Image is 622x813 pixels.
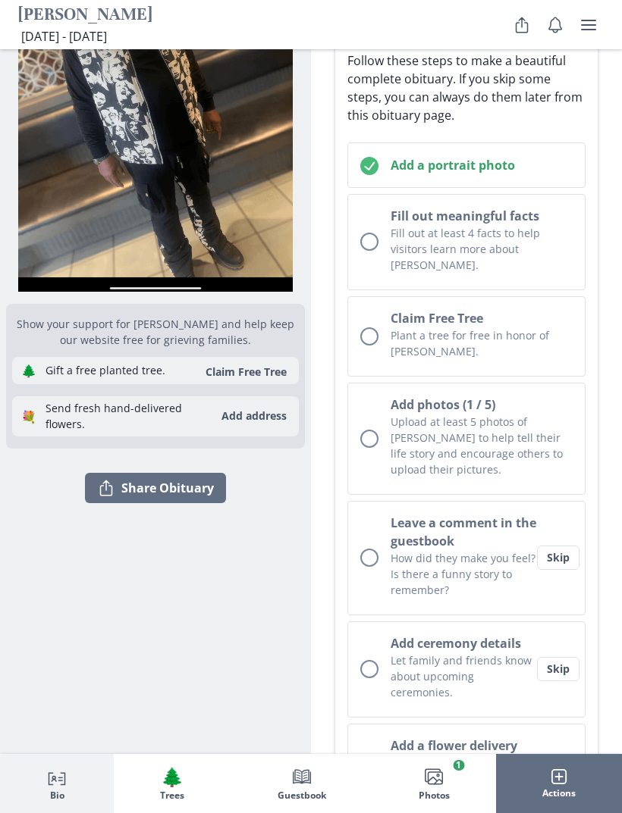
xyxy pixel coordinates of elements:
[278,790,326,801] span: Guestbook
[114,754,231,813] button: Trees
[360,157,379,175] svg: Checked circle
[391,634,536,652] h2: Add ceremony details
[573,10,604,40] button: user menu
[347,52,586,124] p: Follow these steps to make a beautiful complete obituary. If you skip some steps, you can always ...
[542,788,576,799] span: Actions
[360,660,379,678] div: Unchecked circle
[391,514,536,550] h2: Leave a comment in the guestbook
[391,156,573,174] h2: Add a portrait photo
[537,657,580,681] button: Skip
[360,549,379,567] div: Unchecked circle
[360,327,379,346] div: Unchecked circle
[212,405,296,429] button: Add address
[347,383,586,495] button: Add photos (1 / 5)Upload at least 5 photos of [PERSON_NAME] to help tell their life story and enc...
[507,10,537,40] button: Share Obituary
[50,790,64,801] span: Bio
[231,754,372,813] button: Guestbook
[347,501,586,615] button: Leave a comment in the guestbookHow did they make you feel? Is there a funny story to remember?
[372,754,496,813] button: Photos
[391,550,536,598] p: How did they make you feel? Is there a funny story to remember?
[347,142,586,188] button: Add a portrait photo
[391,207,573,225] h2: Fill out meaningful facts
[391,736,536,773] h2: Add a flower delivery address
[540,10,570,40] button: Notifications
[347,194,586,290] button: Fill out meaningful factsFill out at least 4 facts to help visitors learn more about [PERSON_NAME].
[21,28,107,45] span: [DATE] - [DATE]
[537,546,580,570] button: Skip
[391,414,573,477] p: Upload at least 5 photos of [PERSON_NAME] to help tell their life story and encourage others to u...
[347,296,586,377] button: Claim Free TreePlant a tree for free in honor of [PERSON_NAME].
[18,4,152,27] h1: [PERSON_NAME]
[85,473,226,503] button: Share Obituary
[391,327,573,359] p: Plant a tree for free in honor of [PERSON_NAME].
[360,233,379,251] div: Unchecked circle
[160,790,184,801] span: Trees
[391,309,573,327] h2: Claim Free Tree
[496,754,622,813] button: Actions
[391,225,573,273] p: Fill out at least 4 facts to help visitors learn more about [PERSON_NAME].
[161,765,184,787] span: Tree
[453,760,464,771] span: 1
[391,396,573,414] h2: Add photos (1 / 5)
[347,621,586,718] button: Add ceremony detailsLet family and friends know about upcoming ceremonies.
[391,652,536,700] p: Let family and friends know about upcoming ceremonies.
[196,364,296,379] button: Claim Free Tree
[12,316,299,348] p: Show your support for [PERSON_NAME] and help keep our website free for grieving families.
[419,790,450,801] span: Photos
[360,430,379,448] div: Unchecked circle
